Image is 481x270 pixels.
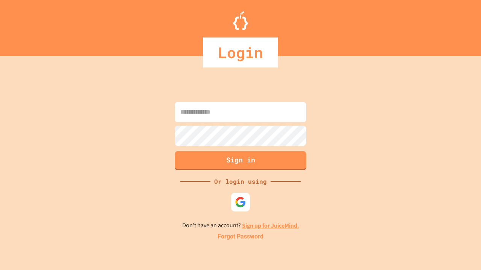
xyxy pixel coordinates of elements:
[218,232,263,241] a: Forgot Password
[175,151,306,170] button: Sign in
[235,196,246,208] img: google-icon.svg
[233,11,248,30] img: Logo.svg
[182,221,299,230] p: Don't have an account?
[203,37,278,67] div: Login
[210,177,271,186] div: Or login using
[242,222,299,229] a: Sign up for JuiceMind.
